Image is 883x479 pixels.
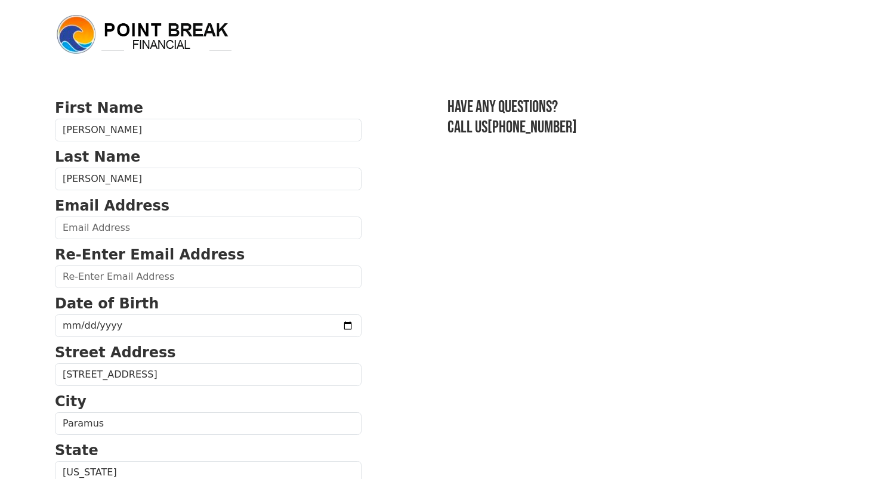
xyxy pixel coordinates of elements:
strong: First Name [55,100,143,116]
strong: City [55,393,87,410]
strong: Re-Enter Email Address [55,246,245,263]
a: [PHONE_NUMBER] [487,118,577,137]
strong: Last Name [55,149,140,165]
input: Email Address [55,217,362,239]
input: Street Address [55,363,362,386]
h3: Have any questions? [447,97,828,118]
strong: Street Address [55,344,176,361]
input: City [55,412,362,435]
h3: Call us [447,118,828,138]
input: Re-Enter Email Address [55,265,362,288]
strong: Date of Birth [55,295,159,312]
strong: Email Address [55,197,169,214]
img: logo.png [55,13,234,56]
strong: State [55,442,98,459]
input: Last Name [55,168,362,190]
input: First Name [55,119,362,141]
